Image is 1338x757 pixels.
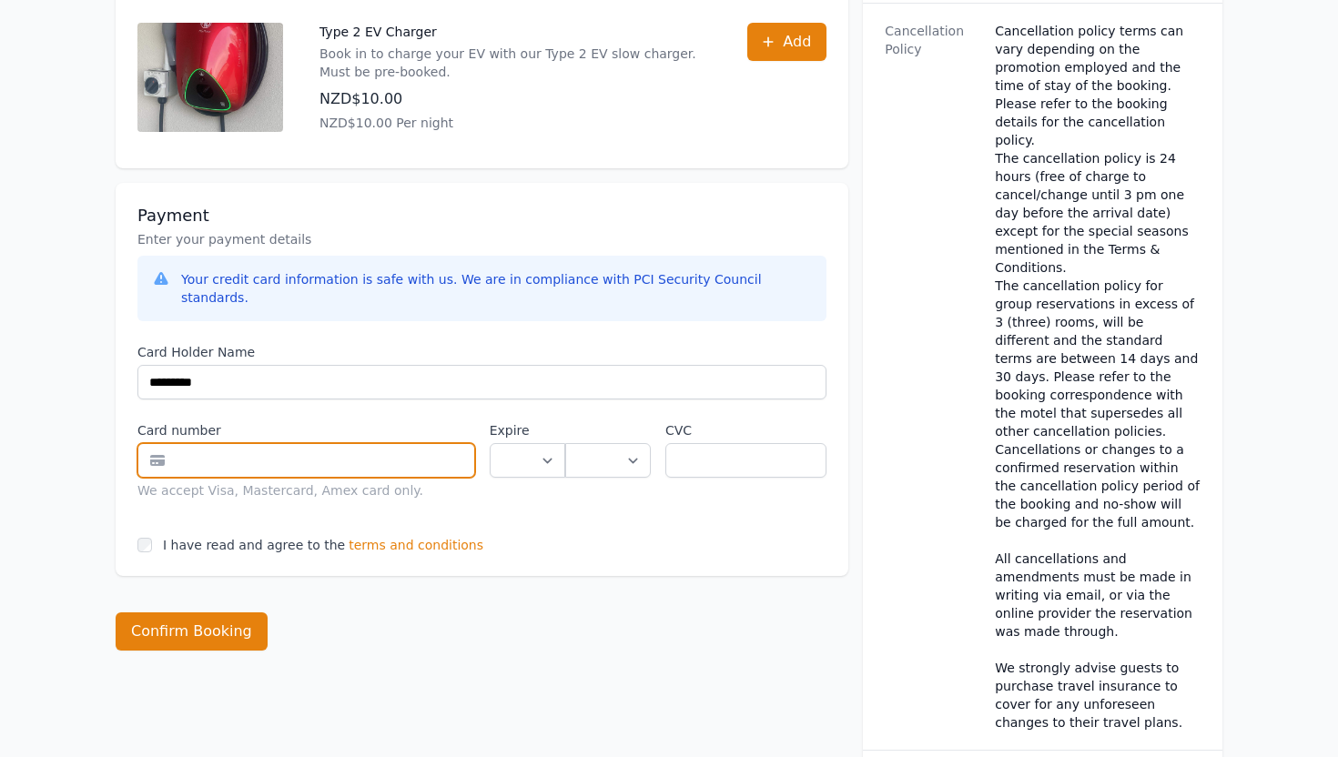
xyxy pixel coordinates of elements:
[181,270,812,307] div: Your credit card information is safe with us. We are in compliance with PCI Security Council stan...
[995,22,1201,732] div: Cancellation policy terms can vary depending on the promotion employed and the time of stay of th...
[137,343,826,361] label: Card Holder Name
[665,421,826,439] label: CVC
[783,31,811,53] span: Add
[137,481,475,500] div: We accept Visa, Mastercard, Amex card only.
[319,88,711,110] p: NZD$10.00
[116,612,268,651] button: Confirm Booking
[137,421,475,439] label: Card number
[137,205,826,227] h3: Payment
[349,536,483,554] span: terms and conditions
[137,23,283,132] img: Type 2 EV Charger
[885,22,980,732] dt: Cancellation Policy
[319,114,711,132] p: NZD$10.00 Per night
[565,421,651,439] label: .
[319,23,711,41] p: Type 2 EV Charger
[163,538,345,552] label: I have read and agree to the
[490,421,565,439] label: Expire
[747,23,826,61] button: Add
[319,45,711,81] p: Book in to charge your EV with our Type 2 EV slow charger. Must be pre-booked.
[137,230,826,248] p: Enter your payment details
